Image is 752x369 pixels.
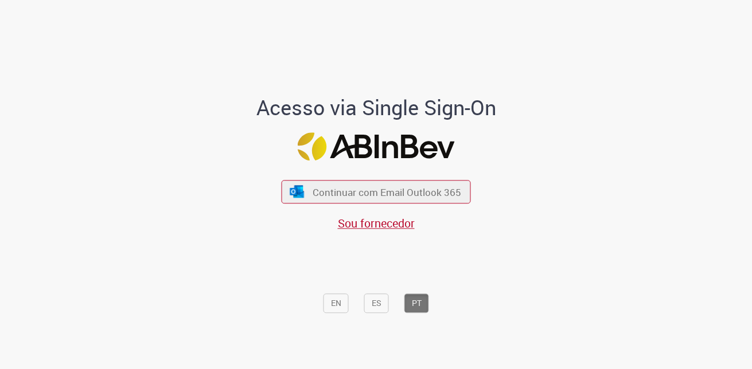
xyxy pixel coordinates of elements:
button: PT [404,293,429,313]
span: Continuar com Email Outlook 365 [313,186,461,199]
button: ícone Azure/Microsoft 360 Continuar com Email Outlook 365 [282,180,471,203]
h1: Acesso via Single Sign-On [217,96,535,119]
button: ES [364,293,389,313]
button: EN [324,293,349,313]
img: ícone Azure/Microsoft 360 [289,186,305,198]
a: Sou fornecedor [338,216,415,231]
img: Logo ABInBev [298,132,455,160]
